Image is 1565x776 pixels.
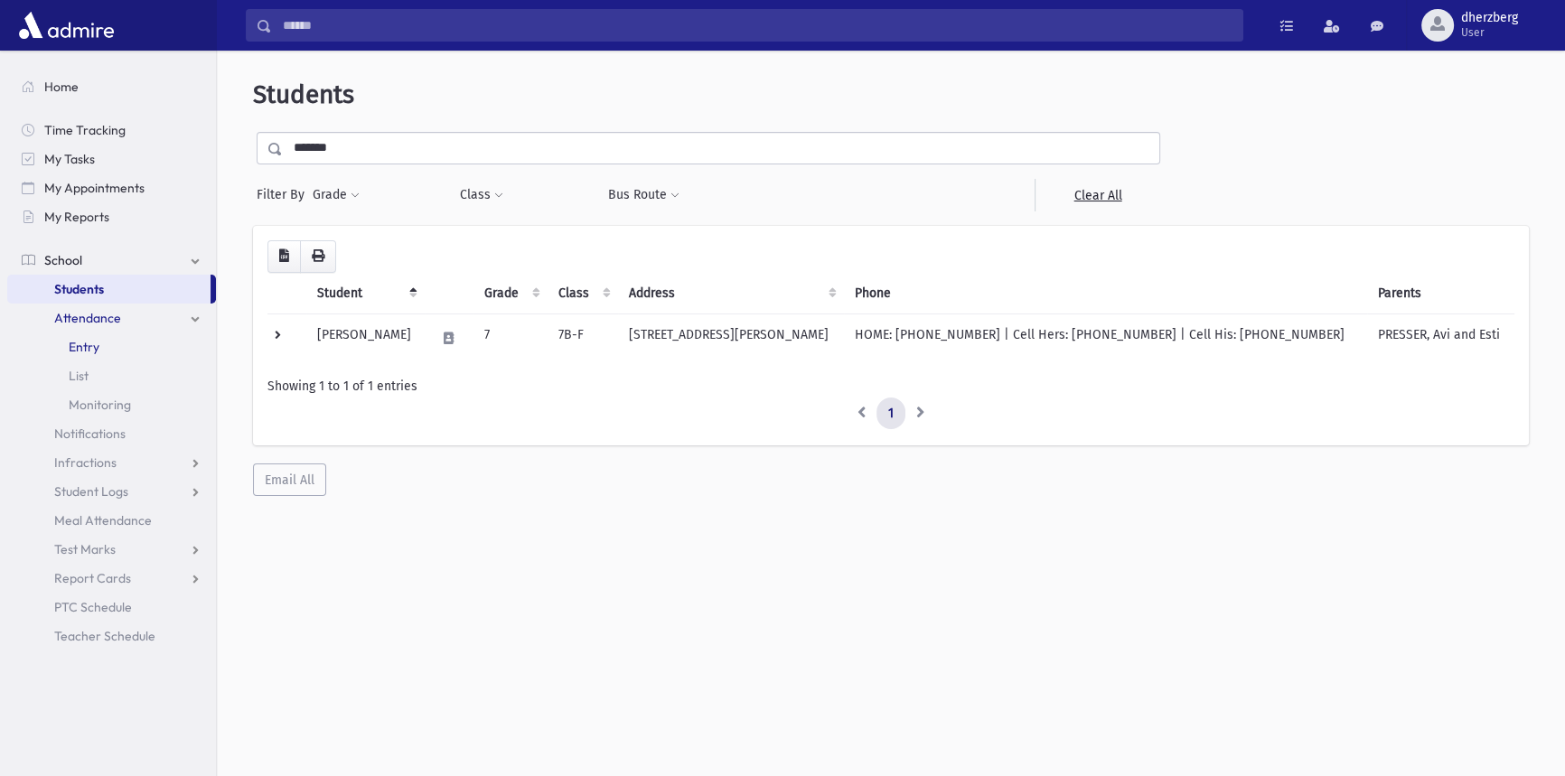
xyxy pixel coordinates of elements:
[44,180,145,196] span: My Appointments
[54,425,126,442] span: Notifications
[69,339,99,355] span: Entry
[7,535,216,564] a: Test Marks
[44,209,109,225] span: My Reports
[7,275,211,304] a: Students
[312,179,361,211] button: Grade
[459,179,504,211] button: Class
[473,273,548,314] th: Grade: activate to sort column ascending
[7,332,216,361] a: Entry
[54,310,121,326] span: Attendance
[272,9,1242,42] input: Search
[7,361,216,390] a: List
[844,313,1367,362] td: HOME: [PHONE_NUMBER] | Cell Hers: [PHONE_NUMBER] | Cell His: [PHONE_NUMBER]
[54,570,131,586] span: Report Cards
[876,397,905,430] a: 1
[44,151,95,167] span: My Tasks
[267,377,1514,396] div: Showing 1 to 1 of 1 entries
[1035,179,1160,211] a: Clear All
[618,313,845,362] td: [STREET_ADDRESS][PERSON_NAME]
[306,313,425,362] td: [PERSON_NAME]
[253,79,354,109] span: Students
[267,240,301,273] button: CSV
[257,185,312,204] span: Filter By
[54,628,155,644] span: Teacher Schedule
[548,313,618,362] td: 7B-F
[473,313,548,362] td: 7
[7,419,216,448] a: Notifications
[7,593,216,622] a: PTC Schedule
[44,122,126,138] span: Time Tracking
[54,541,116,557] span: Test Marks
[1367,273,1514,314] th: Parents
[1461,11,1518,25] span: dherzberg
[7,145,216,173] a: My Tasks
[548,273,618,314] th: Class: activate to sort column ascending
[7,390,216,419] a: Monitoring
[7,304,216,332] a: Attendance
[14,7,118,43] img: AdmirePro
[54,599,132,615] span: PTC Schedule
[54,483,128,500] span: Student Logs
[69,368,89,384] span: List
[1367,313,1514,362] td: PRESSER, Avi and Esti
[54,512,152,528] span: Meal Attendance
[7,246,216,275] a: School
[54,454,117,471] span: Infractions
[44,252,82,268] span: School
[7,477,216,506] a: Student Logs
[7,173,216,202] a: My Appointments
[618,273,845,314] th: Address: activate to sort column ascending
[253,463,326,496] button: Email All
[7,622,216,650] a: Teacher Schedule
[306,273,425,314] th: Student: activate to sort column descending
[7,116,216,145] a: Time Tracking
[54,281,104,297] span: Students
[7,202,216,231] a: My Reports
[7,448,216,477] a: Infractions
[844,273,1367,314] th: Phone
[7,506,216,535] a: Meal Attendance
[1461,25,1518,40] span: User
[69,397,131,413] span: Monitoring
[300,240,336,273] button: Print
[44,79,79,95] span: Home
[7,72,216,101] a: Home
[7,564,216,593] a: Report Cards
[607,179,680,211] button: Bus Route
